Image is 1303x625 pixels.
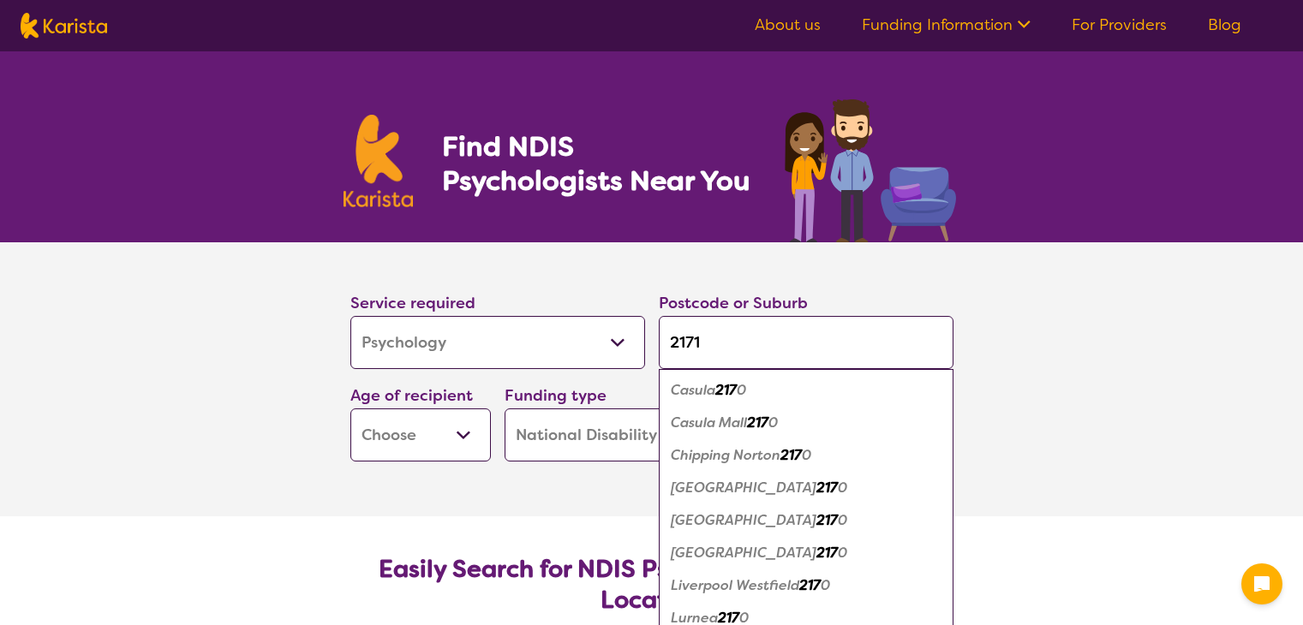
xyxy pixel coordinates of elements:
[779,92,960,242] img: psychology
[799,576,821,594] em: 217
[816,511,838,529] em: 217
[671,511,816,529] em: [GEOGRAPHIC_DATA]
[667,374,945,407] div: Casula 2170
[344,115,414,207] img: Karista logo
[21,13,107,39] img: Karista logo
[747,414,768,432] em: 217
[671,446,780,464] em: Chipping Norton
[821,576,830,594] em: 0
[667,407,945,439] div: Casula Mall 2170
[350,385,473,406] label: Age of recipient
[350,293,475,313] label: Service required
[780,446,802,464] em: 217
[755,15,821,35] a: About us
[671,381,715,399] em: Casula
[671,414,747,432] em: Casula Mall
[505,385,607,406] label: Funding type
[838,544,847,562] em: 0
[838,511,847,529] em: 0
[364,554,940,616] h2: Easily Search for NDIS Psychologists by Need & Location
[671,479,816,497] em: [GEOGRAPHIC_DATA]
[1208,15,1241,35] a: Blog
[671,544,816,562] em: [GEOGRAPHIC_DATA]
[862,15,1031,35] a: Funding Information
[442,129,759,198] h1: Find NDIS Psychologists Near You
[667,537,945,569] div: Liverpool South 2170
[802,446,811,464] em: 0
[667,472,945,504] div: Hammondville 2170
[659,316,953,369] input: Type
[737,381,746,399] em: 0
[671,576,799,594] em: Liverpool Westfield
[667,569,945,602] div: Liverpool Westfield 2170
[816,544,838,562] em: 217
[715,381,737,399] em: 217
[838,479,847,497] em: 0
[768,414,778,432] em: 0
[667,439,945,472] div: Chipping Norton 2170
[816,479,838,497] em: 217
[1072,15,1167,35] a: For Providers
[667,504,945,537] div: Liverpool 2170
[659,293,808,313] label: Postcode or Suburb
